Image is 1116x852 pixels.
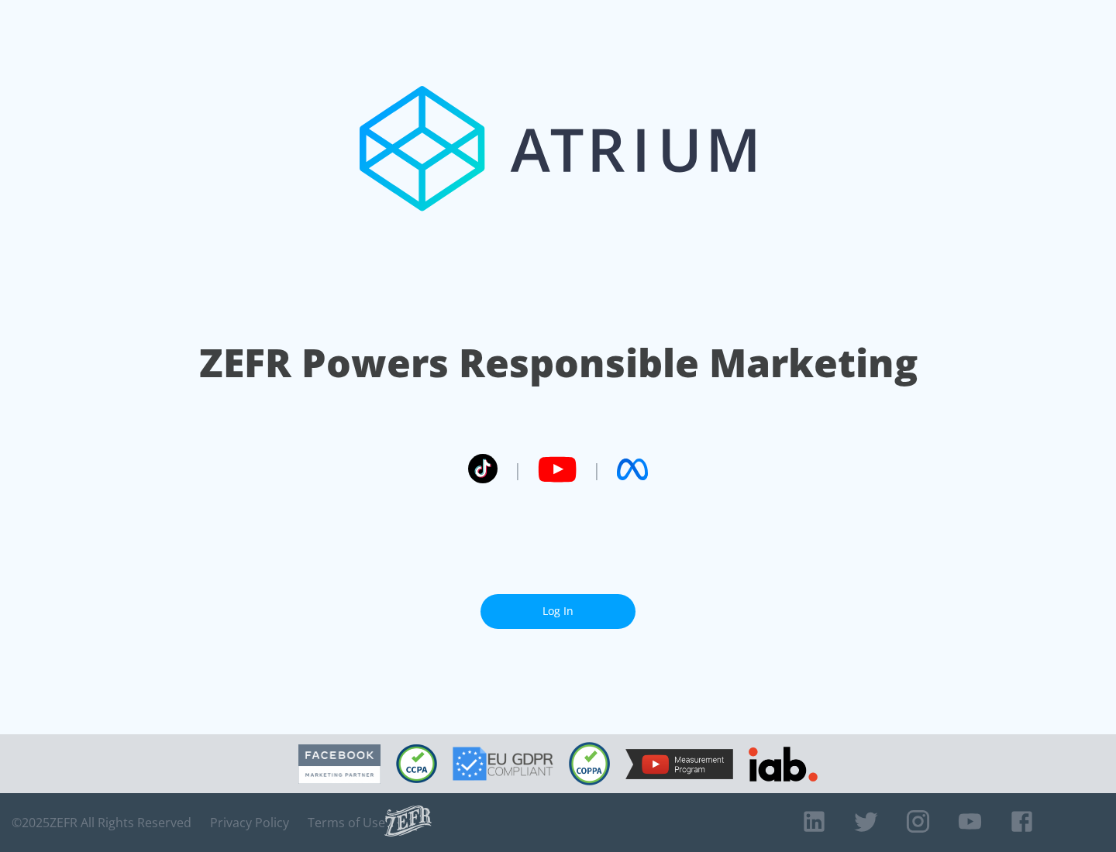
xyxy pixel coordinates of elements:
span: | [592,458,601,481]
img: YouTube Measurement Program [625,749,733,779]
span: | [513,458,522,481]
a: Privacy Policy [210,815,289,830]
img: CCPA Compliant [396,744,437,783]
span: © 2025 ZEFR All Rights Reserved [12,815,191,830]
img: COPPA Compliant [569,742,610,785]
img: IAB [749,747,818,782]
h1: ZEFR Powers Responsible Marketing [199,336,918,390]
a: Terms of Use [308,815,385,830]
img: Facebook Marketing Partner [298,744,381,784]
a: Log In [480,594,635,629]
img: GDPR Compliant [453,747,553,781]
